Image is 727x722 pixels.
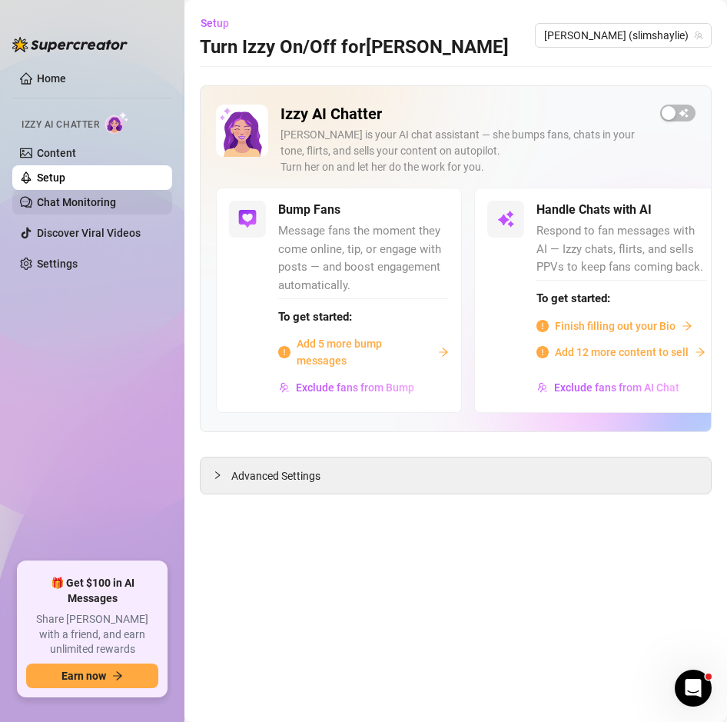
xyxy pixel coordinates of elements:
span: Shaylie (slimshaylie) [544,24,702,47]
span: Share [PERSON_NAME] with a friend, and earn unlimited rewards [26,612,158,657]
a: Setup [37,171,65,184]
span: info-circle [536,346,549,358]
a: Chat Monitoring [37,196,116,208]
span: Exclude fans from AI Chat [554,381,679,394]
button: Setup [200,11,241,35]
button: Exclude fans from Bump [278,375,415,400]
span: Add 12 more content to sell [555,344,689,361]
span: arrow-right [695,347,705,358]
span: arrow-right [112,670,123,681]
span: info-circle [278,346,290,358]
img: logo-BBDzfeDw.svg [12,37,128,52]
img: AI Chatter [105,111,129,134]
img: Izzy AI Chatter [216,105,268,157]
span: Izzy AI Chatter [22,118,99,132]
strong: To get started: [536,291,610,305]
iframe: Intercom live chat [675,670,712,707]
img: svg%3e [496,210,515,228]
h5: Handle Chats with AI [536,201,652,219]
img: svg%3e [238,210,257,228]
span: Message fans the moment they come online, tip, or engage with posts — and boost engagement automa... [278,222,449,294]
a: Settings [37,258,78,270]
span: team [694,31,703,40]
span: Respond to fan messages with AI — Izzy chats, flirts, and sells PPVs to keep fans coming back. [536,222,707,277]
h2: Izzy AI Chatter [281,105,648,124]
a: Discover Viral Videos [37,227,141,239]
span: Exclude fans from Bump [296,381,414,394]
img: svg%3e [279,382,290,393]
span: arrow-right [682,321,692,331]
span: arrow-right [438,347,449,358]
span: Advanced Settings [231,467,320,484]
span: Earn now [61,670,106,682]
span: 🎁 Get $100 in AI Messages [26,576,158,606]
span: Setup [201,17,229,29]
span: collapsed [213,471,222,480]
h5: Bump Fans [278,201,340,219]
button: Exclude fans from AI Chat [536,375,680,400]
a: Home [37,72,66,85]
h3: Turn Izzy On/Off for [PERSON_NAME] [200,35,509,60]
span: Finish filling out your Bio [555,318,676,334]
div: collapsed [213,467,231,484]
img: svg%3e [537,382,548,393]
span: Add 5 more bump messages [297,335,432,369]
a: Content [37,147,76,159]
button: Earn nowarrow-right [26,664,158,688]
strong: To get started: [278,310,352,324]
span: info-circle [536,320,549,332]
div: [PERSON_NAME] is your AI chat assistant — she bumps fans, chats in your tone, flirts, and sells y... [281,127,648,175]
